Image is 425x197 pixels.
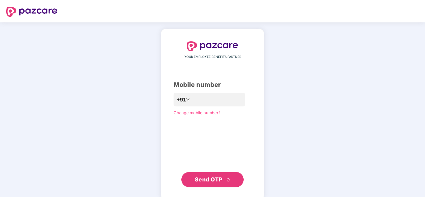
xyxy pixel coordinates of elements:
[174,110,221,115] a: Change mobile number?
[195,176,222,183] span: Send OTP
[186,98,190,101] span: down
[174,80,251,90] div: Mobile number
[227,178,231,182] span: double-right
[187,41,238,51] img: logo
[184,54,241,59] span: YOUR EMPLOYEE BENEFITS PARTNER
[6,7,57,17] img: logo
[177,96,186,104] span: +91
[181,172,244,187] button: Send OTPdouble-right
